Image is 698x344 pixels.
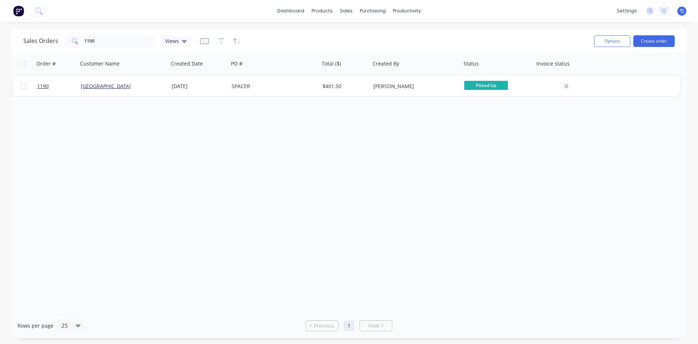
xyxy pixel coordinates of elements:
[36,60,56,67] div: Order #
[308,5,336,16] div: products
[680,8,684,14] span: TJ
[389,5,425,16] div: productivity
[464,81,508,90] span: Picked Up
[356,5,389,16] div: purchasing
[81,83,131,90] a: [GEOGRAPHIC_DATA]
[336,5,356,16] div: sales
[373,83,454,90] div: [PERSON_NAME]
[303,320,395,331] ul: Pagination
[37,75,81,97] a: 1190
[37,83,49,90] span: 1190
[80,60,120,67] div: Customer Name
[306,322,338,329] a: Previous page
[231,60,242,67] div: PO #
[613,5,641,16] div: settings
[17,322,53,329] span: Rows per page
[314,322,334,329] span: Previous
[594,35,630,47] button: Options
[171,60,203,67] div: Created Date
[13,5,24,16] img: Factory
[464,60,479,67] div: Status
[23,37,58,44] h1: Sales Orders
[373,60,399,67] div: Created By
[172,83,226,90] div: [DATE]
[274,5,308,16] a: dashboard
[360,322,392,329] a: Next page
[232,83,312,90] div: SPACER
[322,83,365,90] div: $401.50
[536,60,570,67] div: Invoice status
[344,320,354,331] a: Page 1 is your current page
[84,34,155,48] input: Search...
[633,35,675,47] button: Create order
[322,60,341,67] div: Total ($)
[368,322,380,329] span: Next
[165,37,179,45] span: Views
